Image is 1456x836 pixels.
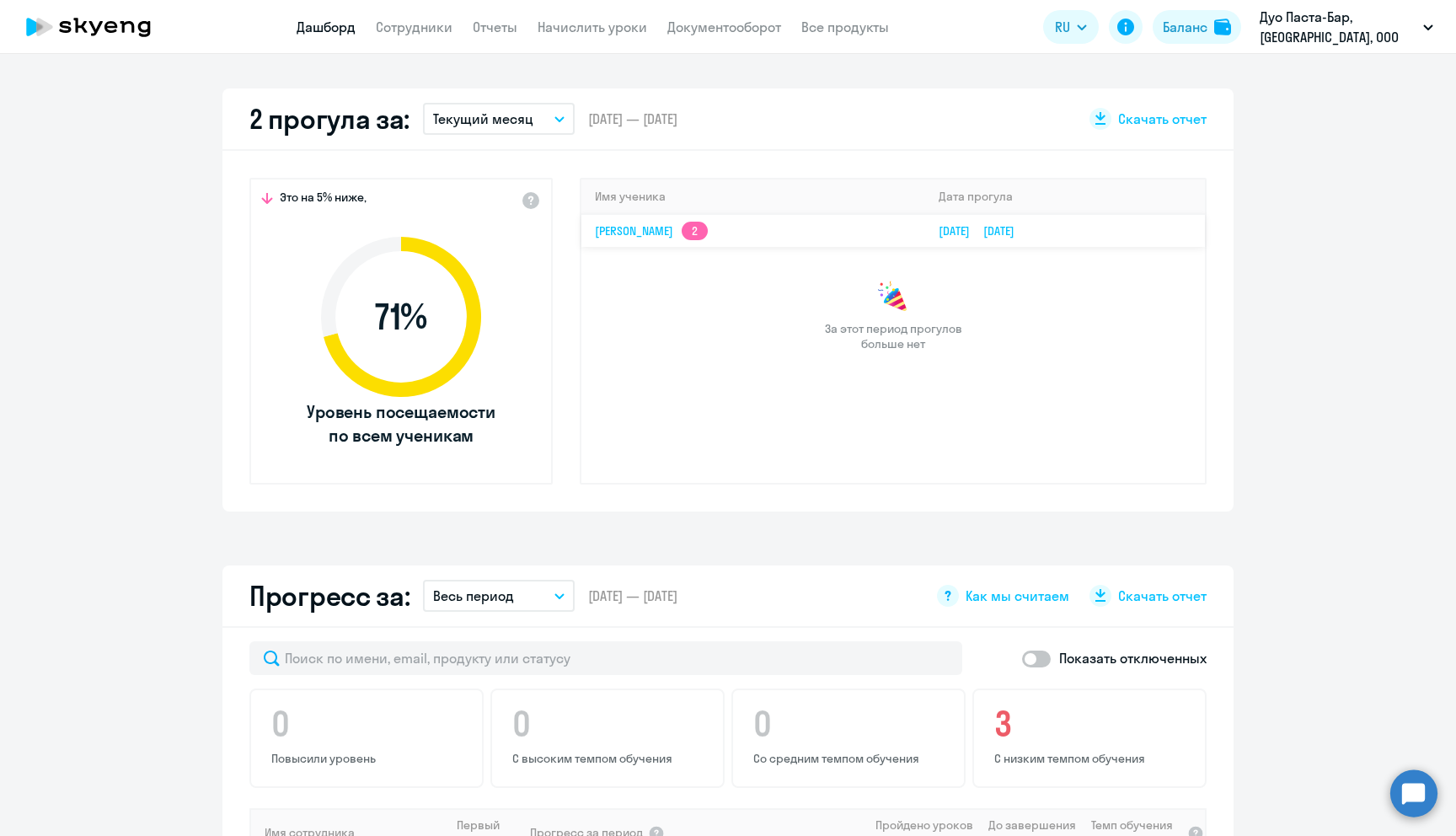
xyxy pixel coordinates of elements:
[433,109,533,129] p: Текущий месяц
[1214,19,1231,35] img: balance
[297,19,356,35] a: Дашборд
[925,180,1205,214] th: Дата прогула
[667,19,781,35] a: Документооборот
[304,400,498,447] span: Уровень посещаемости по всем ученикам
[423,580,575,612] button: Весь период
[1260,7,1416,47] p: Дуо Паста-Бар, [GEOGRAPHIC_DATA], ООО
[280,190,367,210] span: Это на 5% ниже,
[939,223,1028,238] a: [DATE][DATE]
[682,222,708,240] app-skyeng-badge: 2
[581,180,925,214] th: Имя ученика
[1163,17,1207,37] div: Баланс
[966,587,1069,605] span: Как мы считаем
[1118,110,1207,128] span: Скачать отчет
[433,586,514,606] p: Весь период
[1153,10,1241,44] button: Балансbalance
[801,19,889,35] a: Все продукты
[595,223,708,238] a: [PERSON_NAME]2
[1118,587,1207,605] span: Скачать отчет
[994,751,1190,766] p: С низким темпом обучения
[249,641,962,675] input: Поиск по имени, email, продукту или статусу
[588,110,677,128] span: [DATE] — [DATE]
[538,19,647,35] a: Начислить уроки
[473,19,517,35] a: Отчеты
[1055,17,1070,37] span: RU
[249,579,409,613] h2: Прогресс за:
[1043,10,1099,44] button: RU
[376,19,452,35] a: Сотрудники
[304,297,498,337] span: 71 %
[588,587,677,605] span: [DATE] — [DATE]
[249,102,409,136] h2: 2 прогула за:
[423,103,575,135] button: Текущий месяц
[994,704,1190,744] h4: 3
[1059,648,1207,668] p: Показать отключенных
[822,321,964,351] span: За этот период прогулов больше нет
[1251,7,1442,47] button: Дуо Паста-Бар, [GEOGRAPHIC_DATA], ООО
[876,281,910,314] img: congrats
